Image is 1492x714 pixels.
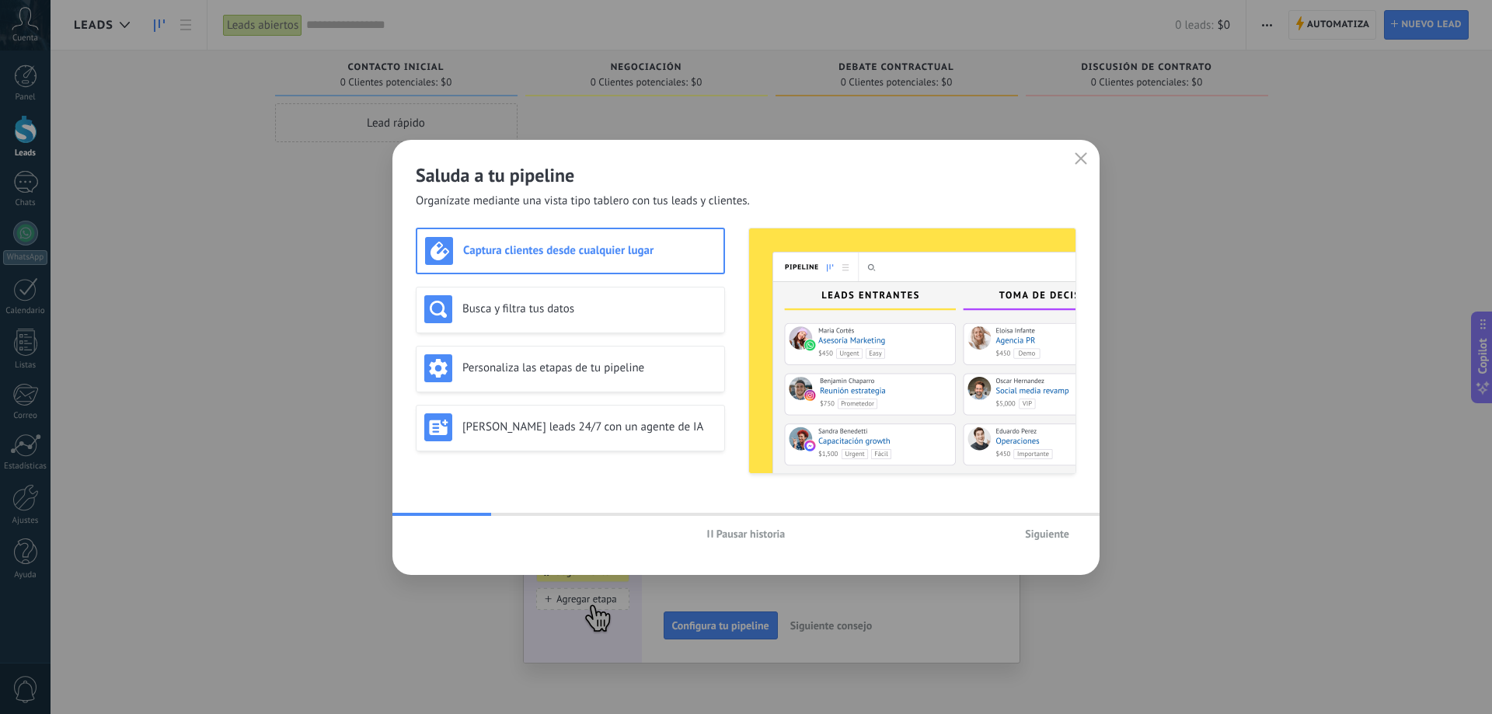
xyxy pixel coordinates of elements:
h3: Personaliza las etapas de tu pipeline [462,360,716,375]
button: Siguiente [1018,522,1076,545]
span: Pausar historia [716,528,786,539]
h3: Captura clientes desde cualquier lugar [463,243,716,258]
h3: Busca y filtra tus datos [462,301,716,316]
h2: Saluda a tu pipeline [416,163,1076,187]
span: Organízate mediante una vista tipo tablero con tus leads y clientes. [416,193,750,209]
span: Siguiente [1025,528,1069,539]
h3: [PERSON_NAME] leads 24/7 con un agente de IA [462,420,716,434]
button: Pausar historia [700,522,793,545]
